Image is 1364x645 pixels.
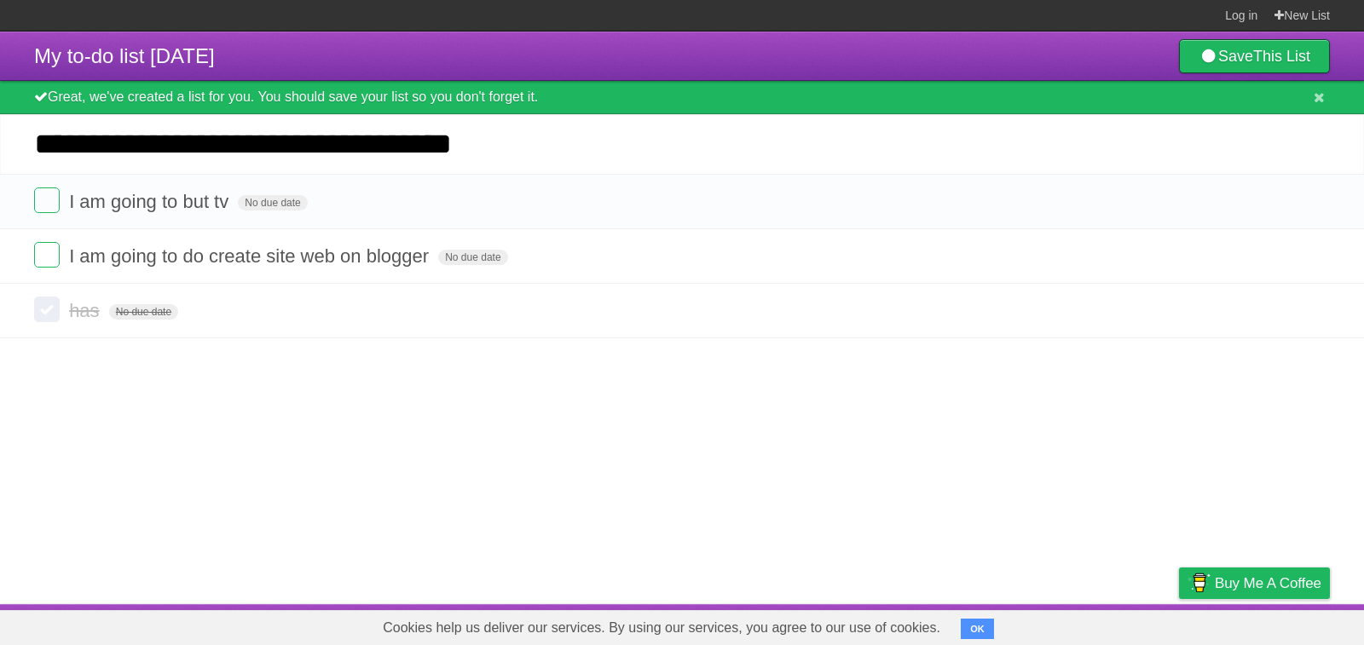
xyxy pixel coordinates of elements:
[69,300,103,321] span: has
[69,191,233,212] span: I am going to but tv
[238,195,307,210] span: No due date
[961,619,994,639] button: OK
[1253,48,1310,65] b: This List
[34,187,60,213] label: Done
[366,611,957,645] span: Cookies help us deliver our services. By using our services, you agree to our use of cookies.
[1179,39,1330,73] a: SaveThis List
[438,250,507,265] span: No due date
[34,44,215,67] span: My to-do list [DATE]
[1222,608,1330,641] a: Suggest a feature
[1215,568,1321,598] span: Buy me a coffee
[952,608,988,641] a: About
[69,245,433,267] span: I am going to do create site web on blogger
[1188,568,1211,597] img: Buy me a coffee
[109,304,178,320] span: No due date
[1179,567,1330,599] a: Buy me a coffee
[34,242,60,268] label: Done
[1157,608,1201,641] a: Privacy
[34,297,60,322] label: Done
[1099,608,1136,641] a: Terms
[1009,608,1078,641] a: Developers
